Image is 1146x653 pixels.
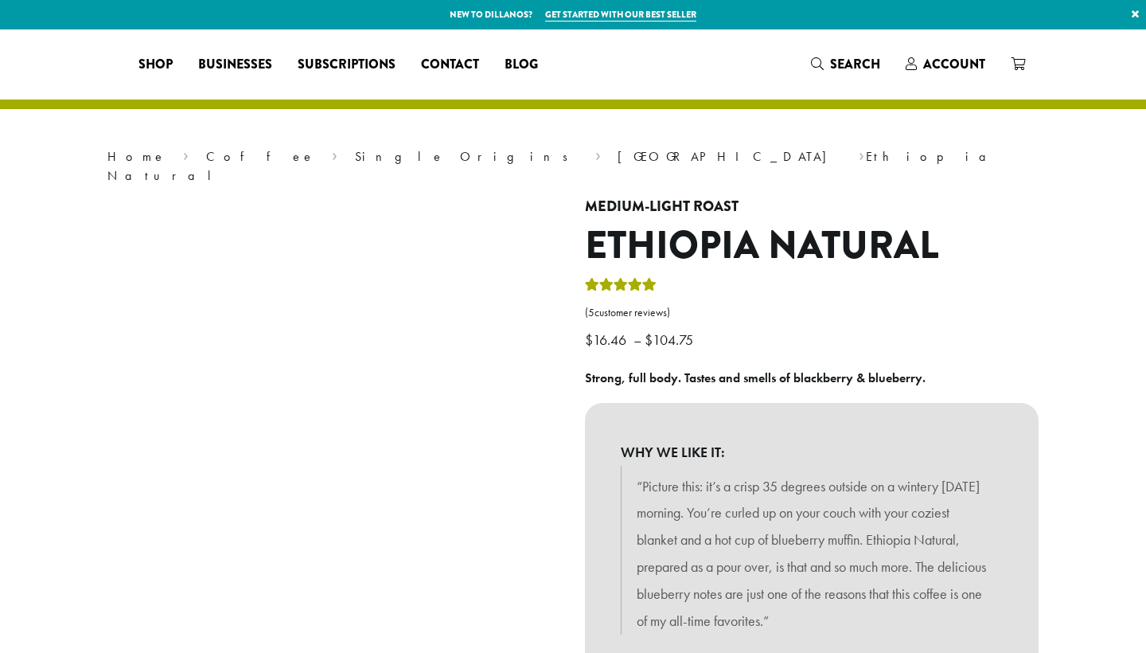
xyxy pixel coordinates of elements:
bdi: 104.75 [645,330,697,349]
nav: Breadcrumb [107,147,1039,186]
b: WHY WE LIKE IT: [621,439,1003,466]
b: Strong, full body. Tastes and smells of blackberry & blueberry. [585,370,926,386]
a: Single Origins [355,148,579,165]
span: Blog [505,55,538,75]
h4: Medium-Light Roast [585,198,1039,216]
a: Get started with our best seller [545,8,696,22]
a: Shop [126,52,185,77]
span: 5 [588,306,594,319]
span: Account [923,55,985,73]
span: Contact [421,55,479,75]
span: – [633,330,641,349]
span: $ [585,330,593,349]
a: (5customer reviews) [585,305,1039,321]
span: Businesses [198,55,272,75]
span: › [859,142,864,166]
span: Search [830,55,880,73]
span: › [332,142,337,166]
bdi: 16.46 [585,330,630,349]
h1: Ethiopia Natural [585,223,1039,269]
a: [GEOGRAPHIC_DATA] [618,148,841,165]
span: $ [645,330,653,349]
a: Search [798,51,893,77]
p: “Picture this: it’s a crisp 35 degrees outside on a wintery [DATE] morning. You’re curled up on y... [637,473,987,635]
span: Subscriptions [298,55,396,75]
span: › [595,142,601,166]
div: Rated 5.00 out of 5 [585,276,657,299]
a: Home [107,148,166,165]
span: Shop [138,55,173,75]
span: › [183,142,189,166]
a: Coffee [206,148,315,165]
